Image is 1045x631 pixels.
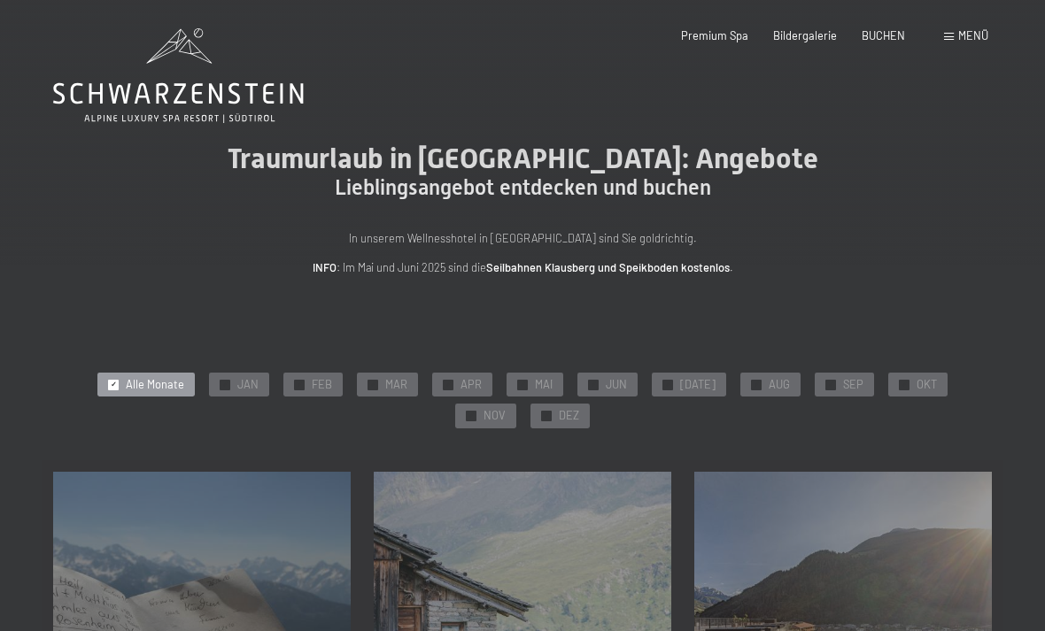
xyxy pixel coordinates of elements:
[484,408,506,424] span: NOV
[486,260,730,274] strong: Seilbahnen Klausberg und Speikboden kostenlos
[111,380,117,389] span: ✓
[862,28,905,42] a: BUCHEN
[773,28,837,42] a: Bildergalerie
[297,380,303,389] span: ✓
[370,380,376,389] span: ✓
[559,408,579,424] span: DEZ
[843,377,863,393] span: SEP
[445,380,452,389] span: ✓
[312,377,332,393] span: FEB
[228,142,818,175] span: Traumurlaub in [GEOGRAPHIC_DATA]: Angebote
[828,380,834,389] span: ✓
[544,412,550,421] span: ✓
[681,28,748,42] a: Premium Spa
[591,380,597,389] span: ✓
[917,377,937,393] span: OKT
[958,28,988,42] span: Menü
[535,377,553,393] span: MAI
[168,258,877,276] p: : Im Mai und Juni 2025 sind die .
[468,412,475,421] span: ✓
[461,377,482,393] span: APR
[902,380,908,389] span: ✓
[769,377,790,393] span: AUG
[168,229,877,247] p: In unserem Wellnesshotel in [GEOGRAPHIC_DATA] sind Sie goldrichtig.
[126,377,184,393] span: Alle Monate
[520,380,526,389] span: ✓
[222,380,228,389] span: ✓
[606,377,627,393] span: JUN
[385,377,407,393] span: MAR
[313,260,337,274] strong: INFO
[665,380,671,389] span: ✓
[335,175,711,200] span: Lieblingsangebot entdecken und buchen
[680,377,716,393] span: [DATE]
[237,377,259,393] span: JAN
[754,380,760,389] span: ✓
